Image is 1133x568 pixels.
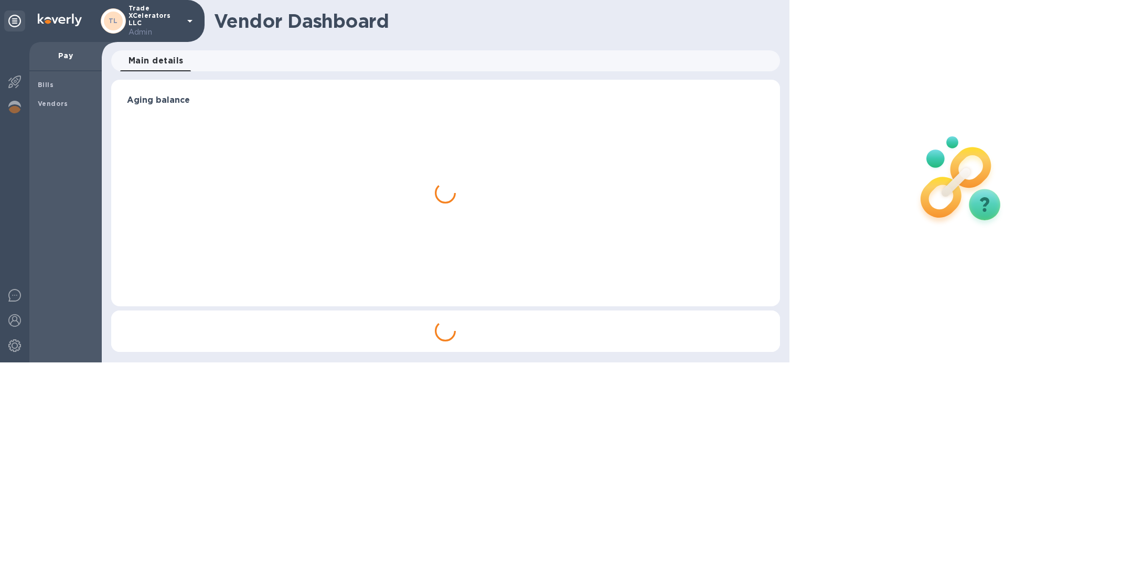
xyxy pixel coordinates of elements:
[127,95,764,105] h3: Aging balance
[38,50,93,61] p: Pay
[129,53,184,68] span: Main details
[214,10,773,32] h1: Vendor Dashboard
[129,27,181,38] p: Admin
[38,100,68,108] b: Vendors
[38,14,82,26] img: Logo
[4,10,25,31] div: Unpin categories
[129,5,181,38] p: Trade XCelerators LLC
[38,81,54,89] b: Bills
[109,17,118,25] b: TL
